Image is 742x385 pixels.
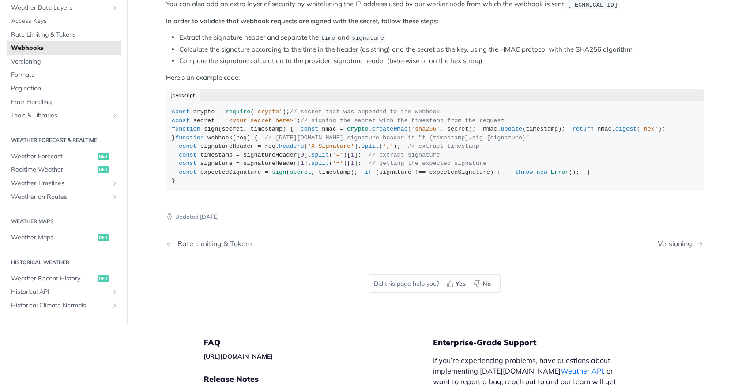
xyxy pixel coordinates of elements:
span: expectedSignature [429,169,490,176]
h5: FAQ [203,337,433,348]
span: secret [447,126,469,132]
span: // signing the secret with the timestamp from the request [301,117,505,124]
span: // getting the expected signature [369,160,486,167]
li: Extract the signature header and separate the and [179,33,704,43]
span: req [265,143,275,150]
span: Historical Climate Normals [11,301,109,310]
span: Weather Recent History [11,274,95,283]
span: signatureHeader [200,143,254,150]
span: hmac [483,126,497,132]
span: No [482,279,491,288]
span: Weather Data Layers [11,4,109,12]
span: const [172,117,190,124]
span: signature [379,169,411,176]
button: Show subpages for Weather on Routes [111,194,118,201]
span: Weather Timelines [11,179,109,188]
span: function [175,135,204,141]
span: 'crypto' [254,108,282,115]
span: !== [415,169,426,176]
span: 0 [301,152,304,158]
span: crypto [347,126,369,132]
span: Rate Limiting & Tokens [11,30,118,39]
button: Yes [444,277,471,290]
a: Weather Mapsget [7,231,121,244]
span: Yes [456,279,466,288]
span: headers [279,143,304,150]
span: secret [290,169,311,176]
a: Realtime Weatherget [7,164,121,177]
div: Versioning [658,239,697,248]
button: Show subpages for Historical Climate Normals [111,302,118,309]
a: [URL][DOMAIN_NAME] [203,352,273,360]
span: split [311,152,329,158]
span: hmac [322,126,336,132]
div: ( ); ; ( , ) { . ( , ); . ( ); . ( ); } ( ) { . [ ]. ( ); [ ]. ( )[ ]; [ ]. ( )[ ]; ( , ); ( ) { ... [172,108,697,185]
span: return [573,126,594,132]
span: = [340,126,343,132]
a: Pagination [7,82,121,95]
span: webhook [207,135,233,141]
span: const [179,143,197,150]
strong: In order to validate that webhook requests are signed with the secret, follow these steps: [166,17,438,25]
span: signatureHeader [243,152,297,158]
a: Access Keys [7,15,121,28]
span: = [265,169,268,176]
span: Historical API [11,288,109,296]
span: get [98,234,109,241]
span: // secret that was appended to the webhook [290,108,440,115]
span: require [226,108,251,115]
span: digest [615,126,637,132]
span: req [236,135,247,141]
a: Rate Limiting & Tokens [7,28,121,41]
span: Error Handling [11,98,118,107]
a: Webhooks [7,41,121,55]
a: Next Page: Versioning [658,239,704,248]
span: get [98,153,109,160]
span: Weather on Routes [11,193,109,202]
span: get [98,167,109,174]
span: const [179,169,197,176]
span: ',' [383,143,393,150]
a: Weather on RoutesShow subpages for Weather on Routes [7,191,121,204]
a: Weather Forecastget [7,150,121,163]
button: Show subpages for Historical API [111,288,118,295]
span: Weather Forecast [11,152,95,161]
h5: Release Notes [203,374,433,385]
button: Show subpages for Tools & Libraries [111,112,118,119]
span: = [236,160,240,167]
span: split [361,143,379,150]
span: signature [200,160,233,167]
span: update [501,126,522,132]
span: const [172,108,190,115]
span: sign [272,169,286,176]
span: '<your secret here>' [226,117,297,124]
a: Tools & LibrariesShow subpages for Tools & Libraries [7,109,121,122]
li: Calculate the signature according to the time in the header (as string) and the secret as the key... [179,45,704,55]
span: expectedSignature [200,169,261,176]
span: time [321,35,335,41]
span: secret [193,117,215,124]
h2: Weather Forecast & realtime [7,136,121,144]
a: Previous Page: Rate Limiting & Tokens [166,239,396,248]
nav: Pagination Controls [166,231,704,257]
li: Compare the signature calculation to the provided signature header (byte-wise or on the hex string) [179,56,704,66]
span: secret [222,126,243,132]
h2: Historical Weather [7,258,121,266]
button: Show subpages for Weather Timelines [111,180,118,187]
span: const [179,160,197,167]
span: = [257,143,261,150]
div: Did this page help you? [369,274,501,293]
span: signatureHeader [243,160,297,167]
span: 'sha256' [411,126,440,132]
span: // extract timestamp [408,143,479,150]
h5: Enterprise-Grade Support [433,337,640,348]
a: Formats [7,69,121,82]
span: '=' [333,160,343,167]
span: Access Keys [11,17,118,26]
span: = [236,152,240,158]
a: Weather API [561,366,603,375]
span: '=' [333,152,343,158]
a: Versioning [7,55,121,68]
button: No [471,277,496,290]
div: Rate Limiting & Tokens [173,239,253,248]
